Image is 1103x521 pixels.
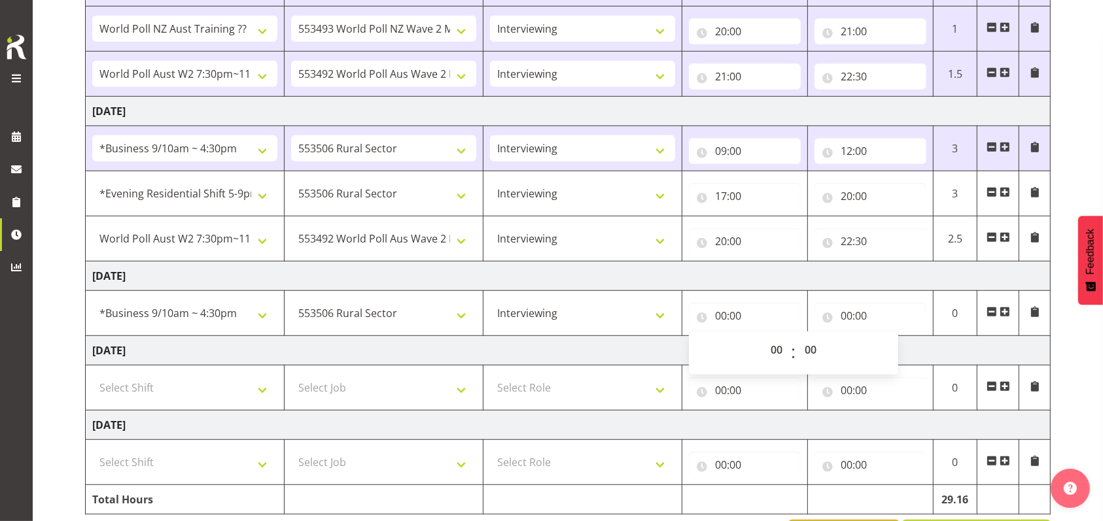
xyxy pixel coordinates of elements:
[3,33,29,61] img: Rosterit icon logo
[934,440,977,485] td: 0
[814,183,926,209] input: Click to select...
[86,261,1051,291] td: [DATE]
[934,365,977,411] td: 0
[689,183,801,209] input: Click to select...
[814,138,926,164] input: Click to select...
[814,452,926,478] input: Click to select...
[689,138,801,164] input: Click to select...
[814,303,926,329] input: Click to select...
[934,171,977,216] td: 3
[689,63,801,90] input: Click to select...
[86,411,1051,440] td: [DATE]
[86,97,1051,126] td: [DATE]
[814,228,926,254] input: Click to select...
[689,377,801,403] input: Click to select...
[1064,482,1077,495] img: help-xxl-2.png
[934,52,977,97] td: 1.5
[814,18,926,44] input: Click to select...
[689,18,801,44] input: Click to select...
[934,7,977,52] td: 1
[814,63,926,90] input: Click to select...
[1078,216,1103,305] button: Feedback - Show survey
[934,291,977,336] td: 0
[934,216,977,261] td: 2.5
[792,337,796,369] span: :
[934,126,977,171] td: 3
[689,303,801,329] input: Click to select...
[689,452,801,478] input: Click to select...
[689,228,801,254] input: Click to select...
[86,485,285,514] td: Total Hours
[934,485,977,514] td: 29.16
[814,377,926,403] input: Click to select...
[1085,229,1096,275] span: Feedback
[86,336,1051,365] td: [DATE]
